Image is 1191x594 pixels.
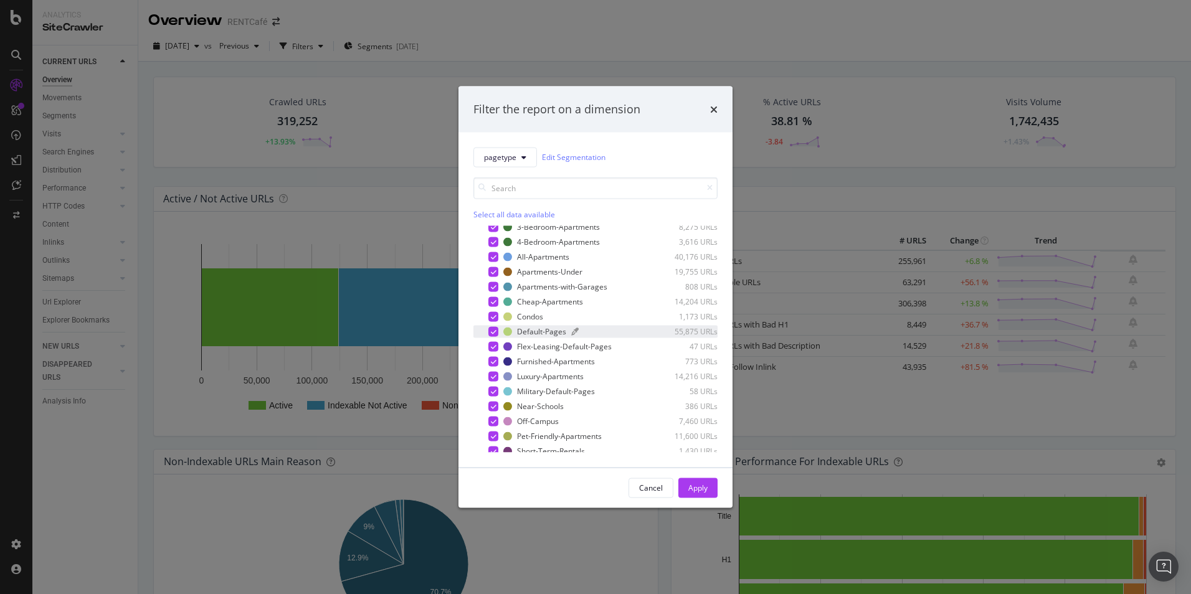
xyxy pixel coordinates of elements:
div: Furnished-Apartments [517,356,595,367]
input: Search [473,177,718,199]
div: 14,216 URLs [657,371,718,382]
div: 19,755 URLs [657,266,718,277]
div: Apartments-with-Garages [517,281,607,292]
div: Default-Pages [517,326,566,337]
div: All-Apartments [517,252,569,262]
div: Select all data available [473,209,718,219]
div: 7,460 URLs [657,416,718,427]
div: 40,176 URLs [657,252,718,262]
a: Edit Segmentation [542,151,605,164]
div: 47 URLs [657,341,718,352]
div: Cancel [639,483,663,493]
div: 808 URLs [657,281,718,292]
div: 8,275 URLs [657,222,718,232]
div: Cheap-Apartments [517,296,583,307]
div: modal [458,87,733,508]
div: Condos [517,311,543,322]
button: Cancel [629,478,673,497]
div: Flex-Leasing-Default-Pages [517,341,612,352]
div: times [710,101,718,118]
div: 3,616 URLs [657,237,718,247]
div: 55,875 URLs [657,326,718,337]
div: 3-Bedroom-Apartments [517,222,600,232]
div: Apply [688,483,708,493]
div: Pet-Friendly-Apartments [517,431,602,441]
div: Filter the report on a dimension [473,101,640,118]
div: 4-Bedroom-Apartments [517,237,600,247]
span: pagetype [484,152,516,163]
div: Military-Default-Pages [517,386,595,397]
div: Open Intercom Messenger [1149,552,1179,582]
div: Luxury-Apartments [517,371,584,382]
div: 58 URLs [657,386,718,397]
div: Near-Schools [517,401,564,412]
div: 386 URLs [657,401,718,412]
div: 1,173 URLs [657,311,718,322]
div: 1,430 URLs [657,446,718,456]
div: Short-Term-Rentals [517,446,585,456]
div: Apartments-Under [517,266,582,277]
button: Apply [678,478,718,497]
div: 11,600 URLs [657,431,718,441]
div: 14,204 URLs [657,296,718,307]
div: Off-Campus [517,416,559,427]
button: pagetype [473,147,537,167]
div: 773 URLs [657,356,718,367]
